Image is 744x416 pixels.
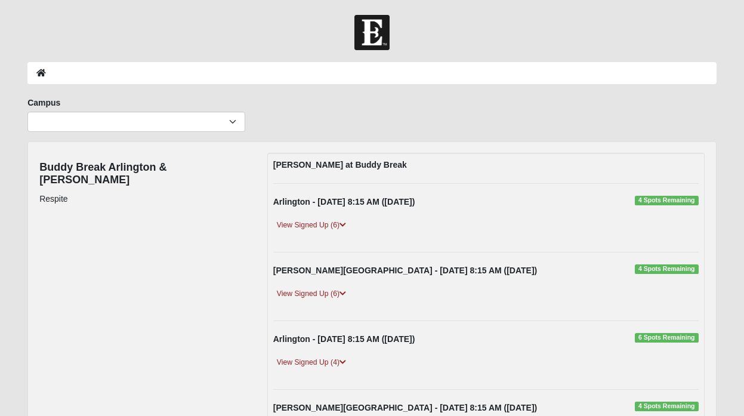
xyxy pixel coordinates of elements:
strong: Arlington - [DATE] 8:15 AM ([DATE]) [273,197,415,207]
strong: Arlington - [DATE] 8:15 AM ([DATE]) [273,334,415,344]
label: Campus [27,97,60,109]
a: View Signed Up (6) [273,288,350,300]
span: 4 Spots Remaining [635,196,699,205]
img: Church of Eleven22 Logo [354,15,390,50]
p: Respite [39,193,249,205]
h4: Buddy Break Arlington & [PERSON_NAME] [39,161,249,187]
strong: [PERSON_NAME][GEOGRAPHIC_DATA] - [DATE] 8:15 AM ([DATE]) [273,266,538,275]
strong: [PERSON_NAME] at Buddy Break [273,160,407,170]
span: 4 Spots Remaining [635,402,699,411]
strong: [PERSON_NAME][GEOGRAPHIC_DATA] - [DATE] 8:15 AM ([DATE]) [273,403,538,412]
span: 4 Spots Remaining [635,264,699,274]
span: 6 Spots Remaining [635,333,699,343]
a: View Signed Up (6) [273,219,350,232]
a: View Signed Up (4) [273,356,350,369]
